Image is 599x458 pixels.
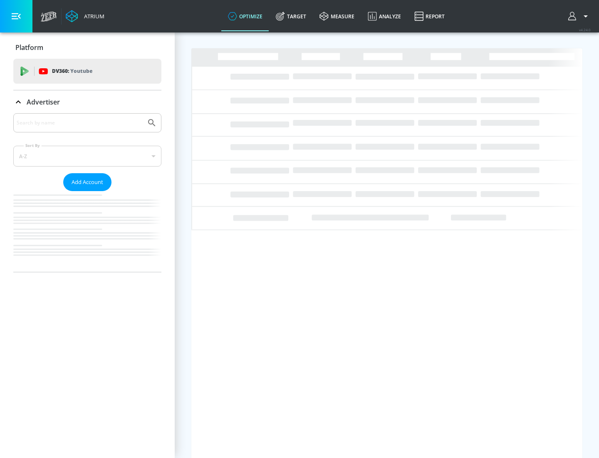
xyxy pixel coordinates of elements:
[15,43,43,52] p: Platform
[361,1,408,31] a: Analyze
[27,97,60,107] p: Advertiser
[72,177,103,187] span: Add Account
[13,113,161,272] div: Advertiser
[269,1,313,31] a: Target
[52,67,92,76] p: DV360:
[66,10,104,22] a: Atrium
[13,90,161,114] div: Advertiser
[24,143,42,148] label: Sort By
[81,12,104,20] div: Atrium
[17,117,143,128] input: Search by name
[408,1,451,31] a: Report
[13,59,161,84] div: DV360: Youtube
[13,191,161,272] nav: list of Advertiser
[63,173,111,191] button: Add Account
[13,146,161,167] div: A-Z
[579,27,591,32] span: v 4.24.0
[313,1,361,31] a: measure
[13,36,161,59] div: Platform
[70,67,92,75] p: Youtube
[221,1,269,31] a: optimize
